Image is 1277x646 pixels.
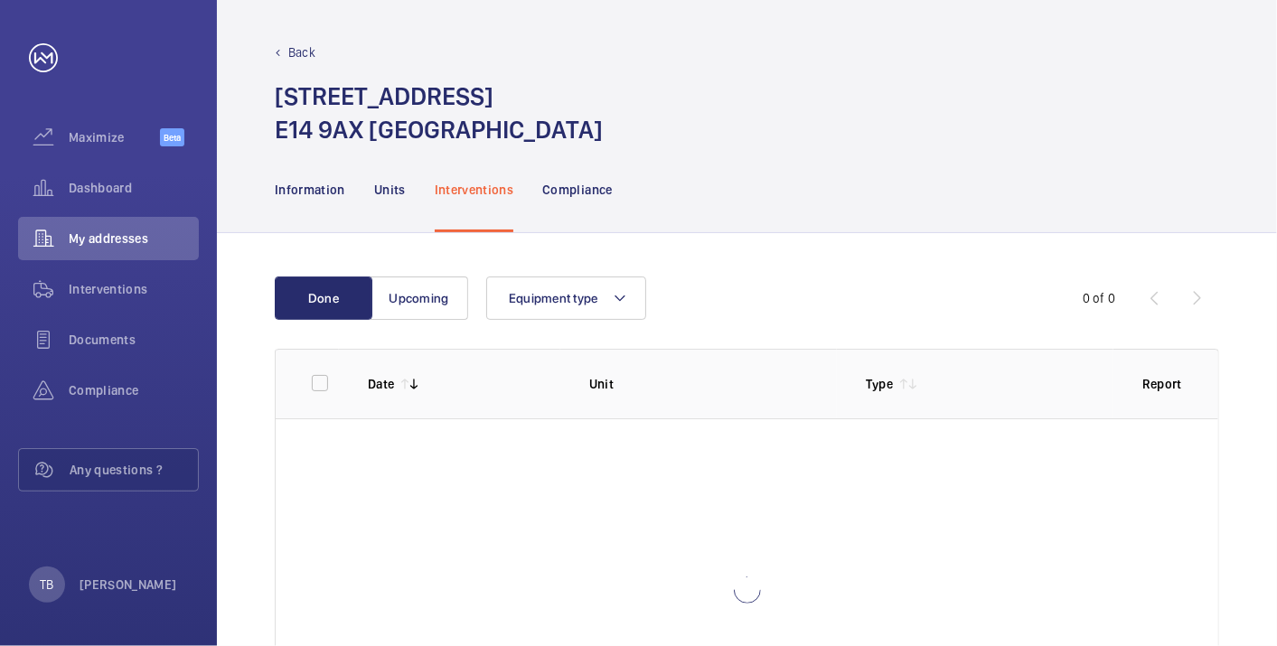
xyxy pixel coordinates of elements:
[371,276,468,320] button: Upcoming
[288,43,315,61] p: Back
[509,291,598,305] span: Equipment type
[275,276,372,320] button: Done
[866,375,893,393] p: Type
[69,331,199,349] span: Documents
[69,229,199,248] span: My addresses
[374,181,406,199] p: Units
[435,181,514,199] p: Interventions
[486,276,646,320] button: Equipment type
[69,280,199,298] span: Interventions
[589,375,837,393] p: Unit
[40,576,53,594] p: TB
[1142,375,1182,393] p: Report
[80,576,177,594] p: [PERSON_NAME]
[70,461,198,479] span: Any questions ?
[1083,289,1115,307] div: 0 of 0
[69,381,199,399] span: Compliance
[275,80,603,146] h1: [STREET_ADDRESS] E14 9AX [GEOGRAPHIC_DATA]
[69,128,160,146] span: Maximize
[542,181,613,199] p: Compliance
[69,179,199,197] span: Dashboard
[160,128,184,146] span: Beta
[275,181,345,199] p: Information
[368,375,394,393] p: Date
